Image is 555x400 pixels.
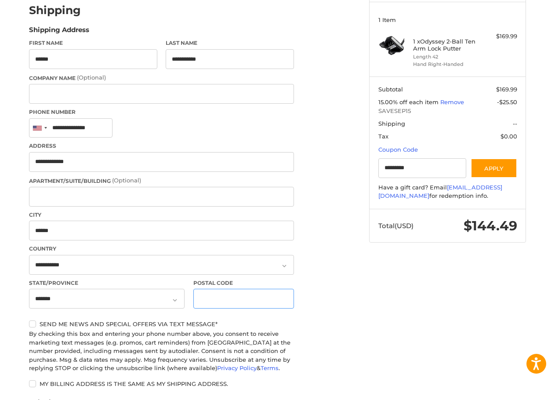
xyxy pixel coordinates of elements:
[29,211,294,219] label: City
[497,98,517,105] span: -$25.50
[29,245,294,253] label: Country
[378,222,414,230] span: Total (USD)
[166,39,294,47] label: Last Name
[29,279,185,287] label: State/Province
[378,16,517,23] h3: 1 Item
[413,38,480,52] h4: 1 x Odyssey 2-Ball Ten Arm Lock Putter
[193,279,294,287] label: Postal Code
[378,86,403,93] span: Subtotal
[29,39,157,47] label: First Name
[471,158,517,178] button: Apply
[413,61,480,68] li: Hand Right-Handed
[378,98,440,105] span: 15.00% off each item
[378,107,517,116] span: SAVESEP15
[482,32,517,41] div: $169.99
[29,119,50,138] div: United States: +1
[513,120,517,127] span: --
[217,364,257,371] a: Privacy Policy
[29,142,294,150] label: Address
[378,133,388,140] span: Tax
[112,177,141,184] small: (Optional)
[29,4,81,17] h2: Shipping
[440,98,464,105] a: Remove
[378,158,467,178] input: Gift Certificate or Coupon Code
[261,364,279,371] a: Terms
[378,120,405,127] span: Shipping
[77,74,106,81] small: (Optional)
[29,25,89,39] legend: Shipping Address
[501,133,517,140] span: $0.00
[29,380,294,387] label: My billing address is the same as my shipping address.
[378,183,517,200] div: Have a gift card? Email for redemption info.
[29,330,294,373] div: By checking this box and entering your phone number above, you consent to receive marketing text ...
[413,53,480,61] li: Length 42
[29,73,294,82] label: Company Name
[29,176,294,185] label: Apartment/Suite/Building
[29,108,294,116] label: Phone Number
[464,218,517,234] span: $144.49
[29,320,294,327] label: Send me news and special offers via text message*
[496,86,517,93] span: $169.99
[378,146,418,153] a: Coupon Code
